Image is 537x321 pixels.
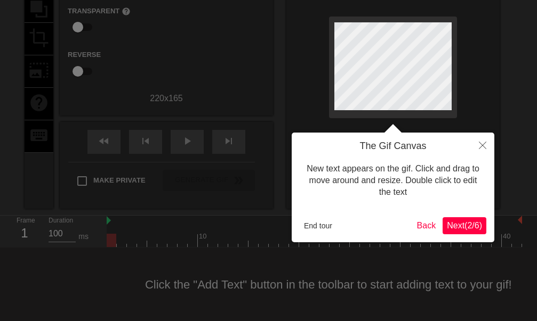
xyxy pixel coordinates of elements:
[300,152,486,209] div: New text appears on the gif. Click and drag to move around and resize. Double click to edit the text
[413,217,440,234] button: Back
[300,141,486,152] h4: The Gif Canvas
[447,221,482,230] span: Next ( 2 / 6 )
[443,217,486,234] button: Next
[300,218,336,234] button: End tour
[471,133,494,157] button: Close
